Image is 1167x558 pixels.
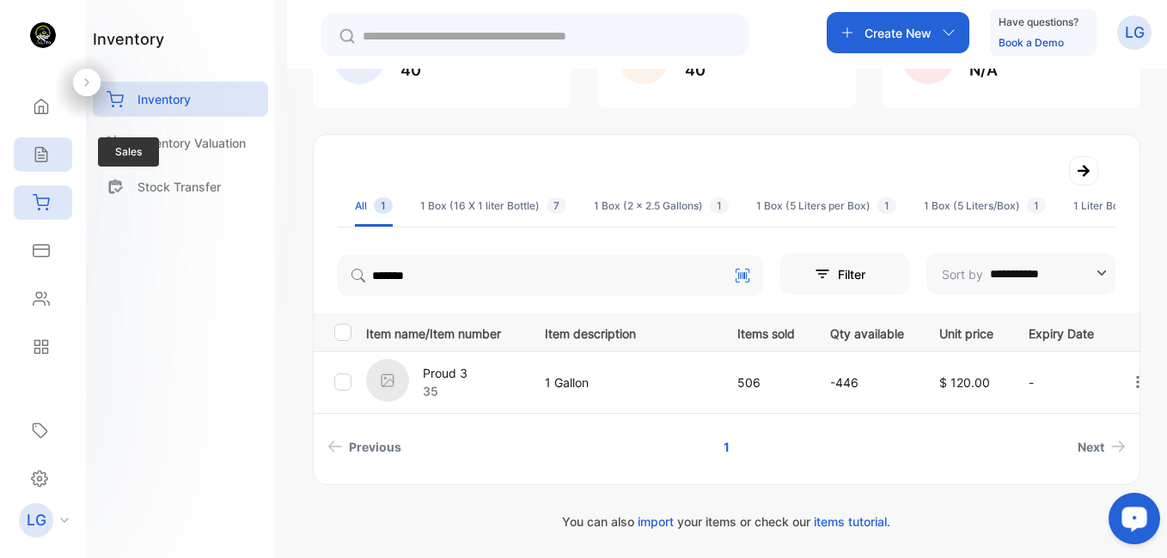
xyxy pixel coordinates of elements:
[969,58,1069,82] p: N/A
[400,58,492,82] p: 40
[366,359,409,402] img: item
[942,265,983,283] p: Sort by
[926,253,1115,294] button: Sort by
[98,137,159,167] span: Sales
[137,134,246,152] p: Inventory Valuation
[137,178,221,196] p: Stock Transfer
[93,125,268,161] a: Inventory Valuation
[827,12,969,53] button: Create New
[939,375,990,390] span: $ 120.00
[423,382,467,400] p: 35
[1117,12,1152,53] button: LG
[423,364,467,382] p: Proud 3
[1095,486,1167,558] iframe: LiveChat chat widget
[685,58,778,82] p: 40
[999,14,1078,31] p: Have questions?
[1071,431,1133,463] a: Next page
[830,321,904,343] p: Qty available
[547,197,566,214] span: 7
[703,431,750,463] a: Page 1 is your current page
[710,197,729,214] span: 1
[1029,373,1094,391] p: -
[93,82,268,117] a: Inventory
[737,373,795,391] p: 506
[366,321,523,343] p: Item name/Item number
[314,431,1140,463] ul: Pagination
[737,321,795,343] p: Items sold
[814,514,890,529] span: items tutorial.
[1073,198,1161,214] div: 1 Liter Bottle
[756,198,896,214] div: 1 Box (5 Liters per Box)
[1029,321,1094,343] p: Expiry Date
[999,36,1064,49] a: Book a Demo
[374,197,393,214] span: 1
[865,24,932,42] p: Create New
[420,198,566,214] div: 1 Box (16 X 1 liter Bottle)
[830,373,904,391] p: -446
[1125,21,1145,44] p: LG
[313,513,1140,531] p: You can also your items or check our
[545,321,702,343] p: Item description
[545,373,702,391] p: 1 Gallon
[1078,438,1104,456] span: Next
[27,509,46,531] p: LG
[1027,197,1046,214] span: 1
[877,197,896,214] span: 1
[349,438,401,456] span: Previous
[321,431,408,463] a: Previous page
[355,198,393,214] div: All
[30,22,56,48] img: logo
[638,514,674,529] span: import
[137,90,191,108] p: Inventory
[939,321,993,343] p: Unit price
[93,169,268,204] a: Stock Transfer
[93,27,164,51] h1: inventory
[924,198,1046,214] div: 1 Box (5 Liters/Box)
[594,198,729,214] div: 1 Box (2 x 2.5 Gallons)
